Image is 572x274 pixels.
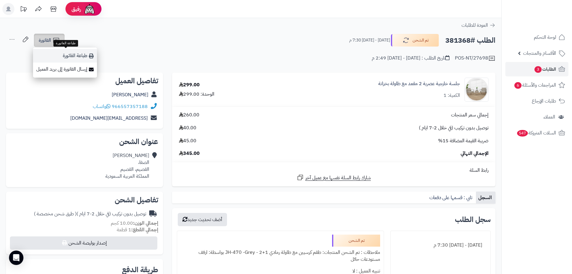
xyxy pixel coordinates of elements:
[112,91,148,98] a: [PERSON_NAME]
[391,34,439,47] button: تم الشحن
[112,103,148,110] a: 966557357188
[11,138,158,145] h2: عنوان الشحن
[505,30,568,45] a: لوحة التحكم
[419,125,489,131] span: توصيل بدون تركيب (في خلال 2-7 ايام )
[179,91,214,98] div: الوحدة: 299.00
[451,112,489,119] span: إجمالي سعر المنتجات
[476,192,495,204] a: السجل
[523,49,556,57] span: الأقسام والمنتجات
[33,49,97,63] a: طباعة الفاتورة
[305,174,371,181] span: شارك رابط السلة نفسها مع عميل آخر
[455,55,495,62] div: POS-NT/27698
[34,34,65,47] a: الفاتورة
[517,130,528,137] span: 547
[543,113,555,121] span: العملاء
[83,3,95,15] img: ai-face.png
[438,137,489,144] span: ضريبة القيمة المضافة 15%
[179,82,200,88] div: 299.00
[179,112,199,119] span: 260.00
[427,192,476,204] a: تابي : قسمها على دفعات
[10,236,157,250] button: إصدار بوليصة الشحن
[461,150,489,157] span: الإجمالي النهائي
[111,220,158,227] small: 10.00 كجم
[532,97,556,105] span: طلبات الإرجاع
[131,226,158,233] strong: إجمالي القطع:
[462,22,488,29] span: العودة للطلبات
[378,80,460,87] a: جلسة خارجية عصرية 2 مقعد مع طاولة بخزانة
[332,235,380,247] div: تم الشحن
[71,5,81,13] span: رفيق
[505,78,568,92] a: المراجعات والأسئلة6
[178,213,227,226] button: أضف تحديث جديد
[505,110,568,124] a: العملاء
[34,210,77,217] span: ( طرق شحن مخصصة )
[455,216,491,223] h3: سجل الطلب
[514,82,522,89] span: 6
[465,78,488,102] img: 1752407608-1-90x90.jpg
[505,94,568,108] a: طلبات الإرجاع
[505,126,568,140] a: السلات المتروكة547
[179,125,196,131] span: 40.00
[16,3,31,17] a: تحديثات المنصة
[514,81,556,89] span: المراجعات والأسئلة
[443,92,460,99] div: الكمية: 1
[505,62,568,76] a: الطلبات3
[534,33,556,42] span: لوحة التحكم
[174,167,493,174] div: رابط السلة
[531,14,566,26] img: logo-2.png
[445,34,495,47] h2: الطلب #381368
[33,63,97,76] a: إرسال الفاتورة إلى بريد العميل
[11,196,158,204] h2: تفاصيل الشحن
[462,22,495,29] a: العودة للطلبات
[11,77,158,85] h2: تفاصيل العميل
[372,55,449,62] div: تاريخ الطلب : [DATE] - [DATE] 2:49 م
[122,266,158,273] h2: طريقة الدفع
[133,220,158,227] strong: إجمالي الوزن:
[117,226,158,233] small: 1 قطعة
[9,251,23,265] div: Open Intercom Messenger
[105,152,149,180] div: [PERSON_NAME] الصفا، القصيم، القصيم المملكة العربية السعودية
[516,129,556,137] span: السلات المتروكة
[179,137,196,144] span: 45.00
[349,37,390,43] small: [DATE] - [DATE] 7:30 م
[179,150,200,157] span: 345.00
[39,37,51,44] span: الفاتورة
[70,115,148,122] a: [EMAIL_ADDRESS][DOMAIN_NAME]
[534,66,542,73] span: 3
[93,103,110,110] a: واتساب
[34,211,146,217] div: توصيل بدون تركيب (في خلال 2-7 ايام )
[181,247,380,265] div: ملاحظات : تم الشحن المنتجات: طقم كرسيين مع طاولة رمادي 1+2 - JH-470 -Grey بواسطة: ارفف مستودعات حائل
[534,65,556,73] span: الطلبات
[297,174,371,181] a: شارك رابط السلة نفسها مع عميل آخر
[394,239,487,251] div: [DATE] - [DATE] 7:30 م
[53,40,78,47] div: طباعة الفاتورة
